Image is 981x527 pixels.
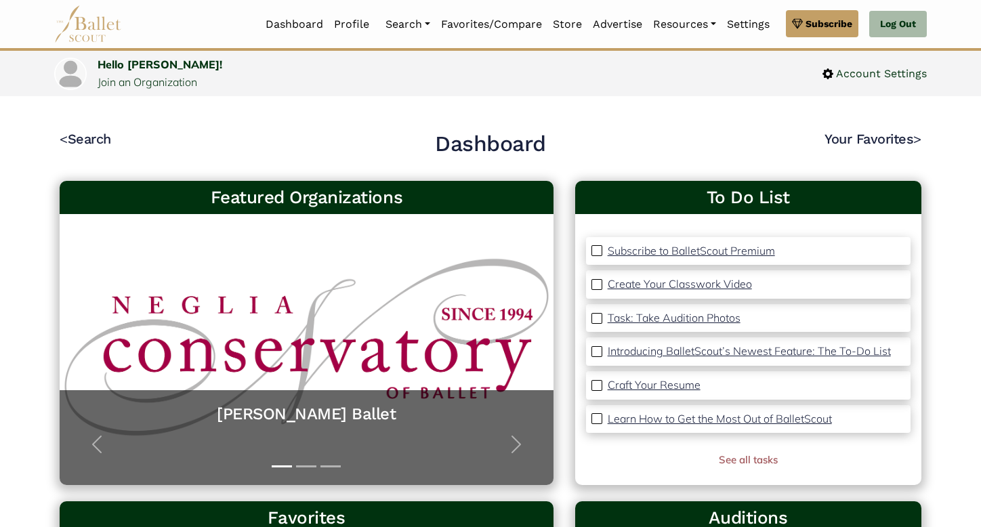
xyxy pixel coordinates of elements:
button: Slide 3 [320,459,341,474]
a: Join an Organization [98,75,197,89]
a: Resources [648,10,722,39]
a: Subscribe to BalletScout Premium [608,243,775,260]
a: Hello [PERSON_NAME]! [98,58,222,71]
h3: Featured Organizations [70,186,543,209]
h2: Dashboard [435,130,546,159]
a: Account Settings [822,65,927,83]
a: Settings [722,10,775,39]
p: Subscribe to BalletScout Premium [608,244,775,257]
code: > [913,130,921,147]
button: Slide 1 [272,459,292,474]
button: Slide 2 [296,459,316,474]
code: < [60,130,68,147]
img: gem.svg [792,16,803,31]
a: To Do List [586,186,911,209]
a: Profile [329,10,375,39]
p: Craft Your Resume [608,378,701,392]
a: Create Your Classwork Video [608,276,752,293]
a: Introducing BalletScout’s Newest Feature: The To-Do List [608,343,891,360]
a: Store [547,10,587,39]
img: profile picture [56,59,85,89]
a: Task: Take Audition Photos [608,310,740,327]
a: Your Favorites [825,131,921,147]
a: <Search [60,131,111,147]
p: Task: Take Audition Photos [608,311,740,324]
a: Advertise [587,10,648,39]
span: Account Settings [833,65,927,83]
span: Subscribe [806,16,852,31]
a: Log Out [869,11,927,38]
a: Dashboard [260,10,329,39]
a: Search [380,10,436,39]
a: Learn How to Get the Most Out of BalletScout [608,410,832,428]
p: Create Your Classwork Video [608,277,752,291]
p: Introducing BalletScout’s Newest Feature: The To-Do List [608,344,891,358]
a: Craft Your Resume [608,377,701,394]
p: Learn How to Get the Most Out of BalletScout [608,412,832,425]
a: Favorites/Compare [436,10,547,39]
a: Subscribe [786,10,858,37]
a: See all tasks [719,453,778,466]
a: [PERSON_NAME] Ballet [73,404,540,425]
